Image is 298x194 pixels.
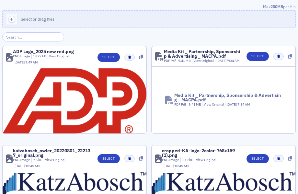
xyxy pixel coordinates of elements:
[97,53,120,62] button: Select
[25,164,40,168] span: 10:45 AM
[227,102,237,107] span: [DATE]
[216,58,227,63] span: [DATE]
[15,60,25,64] span: [DATE]
[237,102,250,107] span: 7:34 AM
[2,4,296,11] div: Max per file
[31,157,43,163] div: 9.6 kB
[21,17,54,22] span: Select or drag files
[270,4,283,9] span: 250MB
[162,148,242,157] div: cropped-KA-logo-2color-768x159 (1).png
[177,58,191,63] div: 9.41 MB
[49,54,69,58] a: View Original
[2,10,296,28] button: Select or drag files
[31,54,47,59] div: 18.27 kB
[227,58,240,63] span: 7:34 AM
[15,164,25,168] span: [DATE]
[164,164,174,168] span: [DATE]
[25,60,38,64] span: 9:49 AM
[162,157,179,163] div: PNG Image
[97,154,120,163] button: Select
[164,58,176,63] div: PDF Pdf
[13,49,74,54] div: ADP Logo_2025 new red.png
[204,102,224,107] a: View Original
[180,157,194,163] div: 10.9 kB
[13,157,30,163] div: PNG Image
[164,49,242,58] div: Media Kit _ Partnership, Sponsorship & Advertising _ MACPA.pdf
[13,148,93,157] div: katzabosch_owler_20220801_222137_original.png
[174,102,186,107] div: PDF Pdf
[174,93,282,102] div: Media Kit _ Partnership, Sponsorship & Advertising _ MACPA.pdf
[196,157,216,162] a: View Original
[13,54,30,59] div: PNG Image
[187,102,201,107] div: 9.41 MB
[246,154,269,163] button: Select
[246,52,269,61] button: Select
[2,32,64,41] input: Search…
[45,157,65,162] a: View Original
[174,164,189,168] span: 10:45 AM
[193,58,214,63] a: View Original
